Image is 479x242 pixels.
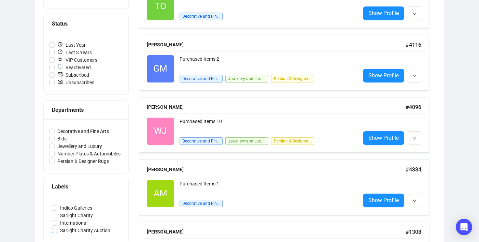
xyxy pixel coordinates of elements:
[52,106,120,114] div: Departments
[180,137,223,145] span: Decorative and Fine Arts
[57,212,96,219] span: Sarlight Charity
[368,134,399,142] span: Show Profile
[225,75,268,82] span: Jewellery and Luxury
[147,228,406,236] div: [PERSON_NAME]
[406,104,421,110] span: # 4096
[139,160,436,215] a: [PERSON_NAME]#4884AMPurchased Items:1Decorative and Fine ArtsShow Profile
[412,199,417,203] span: down
[363,131,404,145] a: Show Profile
[180,200,223,207] span: Decorative and Fine Arts
[412,136,417,140] span: down
[368,71,399,80] span: Show Profile
[180,180,355,194] div: Purchased Items: 1
[55,49,95,56] span: Last 3 Years
[412,74,417,78] span: down
[139,97,436,153] a: [PERSON_NAME]#4096WJPurchased Items:10Decorative and Fine ArtsJewellery and LuxuryPersian & Desig...
[55,135,69,142] span: Bids
[406,166,421,173] span: # 4884
[147,103,406,111] div: [PERSON_NAME]
[363,194,404,207] a: Show Profile
[57,204,95,212] span: Indico Galleries
[363,69,404,82] a: Show Profile
[52,19,120,28] div: Status
[55,150,123,157] span: Number Plates & Automobiles
[456,219,472,235] div: Open Intercom Messenger
[363,6,404,20] a: Show Profile
[368,196,399,205] span: Show Profile
[55,41,88,49] span: Last Year
[55,56,100,64] span: VIP Customers
[147,41,406,48] div: [PERSON_NAME]
[55,79,97,86] span: Unsubscribed
[55,71,92,79] span: Subscribed
[225,137,268,145] span: Jewellery and Luxury
[55,142,105,150] span: Jewellery and Luxury
[271,75,314,82] span: Persian & Designer Rugs
[406,42,421,48] span: # 4116
[153,62,167,76] span: GM
[154,124,167,138] span: WJ
[55,64,94,71] span: Reactivated
[180,55,355,69] div: Purchased Items: 2
[57,227,113,234] span: Sarlight Charity Auction
[406,229,421,235] span: # 1308
[139,35,436,90] a: [PERSON_NAME]#4116GMPurchased Items:2Decorative and Fine ArtsJewellery and LuxuryPersian & Design...
[180,75,223,82] span: Decorative and Fine Arts
[57,219,90,227] span: International
[180,118,355,131] div: Purchased Items: 10
[271,137,314,145] span: Persian & Designer Rugs
[55,127,112,135] span: Decorative and Fine Arts
[52,182,120,191] div: Labels
[154,186,167,200] span: AM
[180,13,223,20] span: Decorative and Fine Arts
[368,9,399,17] span: Show Profile
[55,157,112,165] span: Persian & Designer Rugs
[147,166,406,173] div: [PERSON_NAME]
[412,12,417,16] span: down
